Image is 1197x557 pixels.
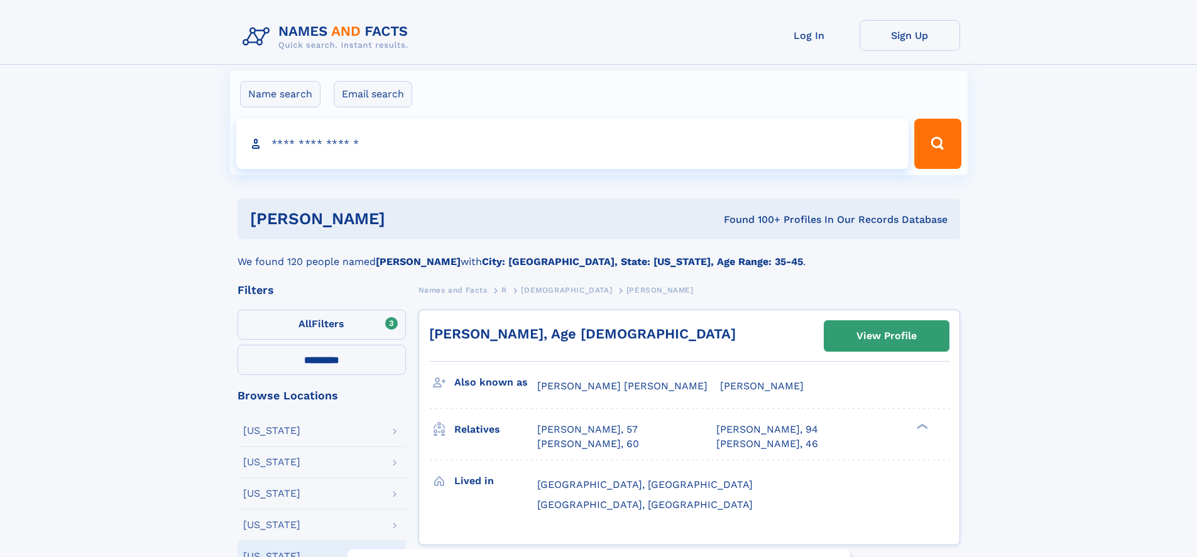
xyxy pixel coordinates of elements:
[860,20,960,51] a: Sign Up
[334,81,412,107] label: Email search
[501,282,507,298] a: R
[243,457,300,467] div: [US_STATE]
[759,20,860,51] a: Log In
[454,419,537,440] h3: Relatives
[856,322,917,350] div: View Profile
[243,426,300,436] div: [US_STATE]
[454,372,537,393] h3: Also known as
[376,256,461,268] b: [PERSON_NAME]
[537,423,638,436] a: [PERSON_NAME], 57
[418,282,488,298] a: Names and Facts
[554,213,948,227] div: Found 100+ Profiles In Our Records Database
[720,380,804,392] span: [PERSON_NAME]
[626,286,694,295] span: [PERSON_NAME]
[537,479,753,490] span: [GEOGRAPHIC_DATA], [GEOGRAPHIC_DATA]
[243,520,300,530] div: [US_STATE]
[243,489,300,499] div: [US_STATE]
[537,499,753,511] span: [GEOGRAPHIC_DATA], [GEOGRAPHIC_DATA]
[914,423,929,431] div: ❯
[716,437,818,451] a: [PERSON_NAME], 46
[250,211,555,227] h1: [PERSON_NAME]
[298,318,312,330] span: All
[240,81,320,107] label: Name search
[521,282,612,298] a: [DEMOGRAPHIC_DATA]
[454,470,537,492] h3: Lived in
[238,284,406,296] div: Filters
[238,239,960,269] div: We found 120 people named with .
[238,390,406,401] div: Browse Locations
[716,423,818,436] a: [PERSON_NAME], 94
[537,380,708,392] span: [PERSON_NAME] [PERSON_NAME]
[501,286,507,295] span: R
[238,20,418,54] img: Logo Names and Facts
[236,119,909,169] input: search input
[824,321,949,351] a: View Profile
[521,286,612,295] span: [DEMOGRAPHIC_DATA]
[482,256,803,268] b: City: [GEOGRAPHIC_DATA], State: [US_STATE], Age Range: 35-45
[537,437,639,451] a: [PERSON_NAME], 60
[429,326,736,342] a: [PERSON_NAME], Age [DEMOGRAPHIC_DATA]
[914,119,961,169] button: Search Button
[238,310,406,340] label: Filters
